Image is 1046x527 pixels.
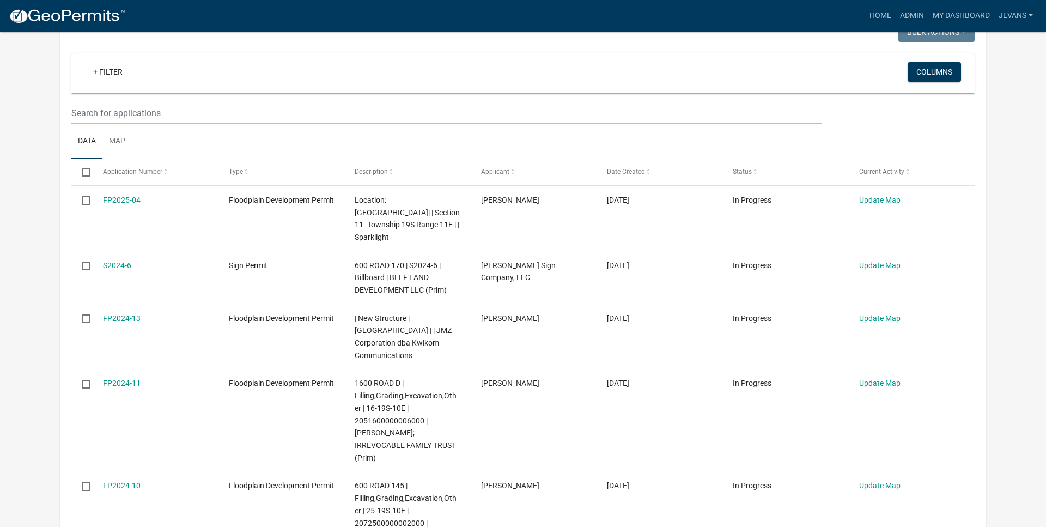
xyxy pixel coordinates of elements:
span: Status [733,168,752,175]
span: 09/23/2024 [607,261,629,270]
a: FP2024-11 [103,379,141,387]
a: Data [71,124,102,159]
datatable-header-cell: Date Created [597,159,722,185]
span: Application Number [103,168,162,175]
span: 07/11/2024 [607,379,629,387]
span: Description [355,168,388,175]
a: FP2025-04 [103,196,141,204]
a: Map [102,124,132,159]
span: 07/15/2025 [607,196,629,204]
datatable-header-cell: Current Activity [849,159,975,185]
span: Current Activity [859,168,904,175]
a: Update Map [859,261,901,270]
a: + Filter [84,62,131,82]
span: In Progress [733,481,771,490]
span: In Progress [733,379,771,387]
span: Location: -96.161625, 38.419532 | | Section 11- Township 19S Range 11E | | Sparklight [355,196,460,241]
span: Sign Permit [229,261,267,270]
span: 07/11/2024 [607,481,629,490]
span: Applicant [481,168,509,175]
button: Columns [908,62,961,82]
span: 08/22/2024 [607,314,629,323]
a: FP2024-10 [103,481,141,490]
span: Wingert Sign Company, LLC [481,261,556,282]
a: Update Map [859,481,901,490]
span: | New Structure | Hartford | | JMZ Corporation dba Kwikom Communications [355,314,452,360]
span: Floodplain Development Permit [229,196,334,204]
datatable-header-cell: Application Number [92,159,218,185]
span: Type [229,168,243,175]
a: Home [865,5,896,26]
input: Search for applications [71,102,822,124]
a: Admin [896,5,928,26]
datatable-header-cell: Status [722,159,848,185]
span: Floodplain Development Permit [229,481,334,490]
span: Brock Emmert [481,379,539,387]
span: Brock Emmert [481,481,539,490]
span: In Progress [733,196,771,204]
span: Floodplain Development Permit [229,314,334,323]
span: 1600 ROAD D | Filling,Grading,Excavation,Other | 16-19S-10E | 2051600000006000 | WINGERT, CARL; I... [355,379,457,462]
span: Date Created [607,168,645,175]
a: Update Map [859,314,901,323]
a: Update Map [859,379,901,387]
a: Update Map [859,196,901,204]
button: Bulk Actions [898,22,975,42]
span: In Progress [733,314,771,323]
span: In Progress [733,261,771,270]
span: 600 ROAD 170 | S2024-6 | Billboard | BEEF LAND DEVELOPMENT LLC (Prim) [355,261,447,295]
datatable-header-cell: Description [344,159,470,185]
span: Floodplain Development Permit [229,379,334,387]
span: Briana Wright [481,314,539,323]
a: My Dashboard [928,5,994,26]
a: FP2024-13 [103,314,141,323]
a: jevans [994,5,1037,26]
datatable-header-cell: Applicant [471,159,597,185]
datatable-header-cell: Select [71,159,92,185]
a: S2024-6 [103,261,131,270]
span: Keri Bledsoe [481,196,539,204]
datatable-header-cell: Type [218,159,344,185]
